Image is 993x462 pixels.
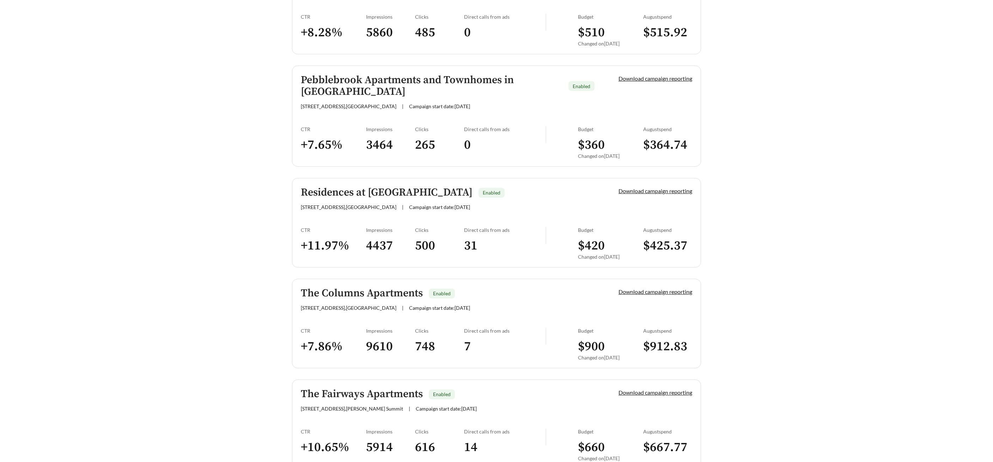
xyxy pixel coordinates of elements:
[301,103,396,109] span: [STREET_ADDRESS] , [GEOGRAPHIC_DATA]
[415,25,464,41] h3: 485
[409,103,470,109] span: Campaign start date: [DATE]
[578,137,643,153] h3: $ 360
[366,137,415,153] h3: 3464
[415,439,464,455] h3: 616
[301,328,366,334] div: CTR
[464,227,546,233] div: Direct calls from ads
[578,439,643,455] h3: $ 660
[409,406,410,412] span: |
[402,204,403,210] span: |
[301,429,366,435] div: CTR
[643,14,692,20] div: August spend
[415,227,464,233] div: Clicks
[301,14,366,20] div: CTR
[578,41,643,47] div: Changed on [DATE]
[643,429,692,435] div: August spend
[415,137,464,153] h3: 265
[643,227,692,233] div: August spend
[366,429,415,435] div: Impressions
[402,305,403,311] span: |
[415,339,464,355] h3: 748
[409,305,470,311] span: Campaign start date: [DATE]
[578,126,643,132] div: Budget
[578,25,643,41] h3: $ 510
[578,153,643,159] div: Changed on [DATE]
[433,290,451,296] span: Enabled
[366,14,415,20] div: Impressions
[546,14,546,31] img: line
[578,227,643,233] div: Budget
[578,339,643,355] h3: $ 900
[301,126,366,132] div: CTR
[643,238,692,254] h3: $ 425.37
[546,227,546,244] img: line
[301,388,423,400] h5: The Fairways Apartments
[578,254,643,260] div: Changed on [DATE]
[366,439,415,455] h3: 5914
[415,328,464,334] div: Clicks
[301,204,396,210] span: [STREET_ADDRESS] , [GEOGRAPHIC_DATA]
[292,178,701,267] a: Residences at [GEOGRAPHIC_DATA]Enabled[STREET_ADDRESS],[GEOGRAPHIC_DATA]|Campaign start date:[DAT...
[366,339,415,355] h3: 9610
[643,126,692,132] div: August spend
[292,66,701,167] a: Pebblebrook Apartments and Townhomes in [GEOGRAPHIC_DATA]Enabled[STREET_ADDRESS],[GEOGRAPHIC_DATA...
[464,429,546,435] div: Direct calls from ads
[546,328,546,345] img: line
[402,103,403,109] span: |
[415,14,464,20] div: Clicks
[464,339,546,355] h3: 7
[546,429,546,445] img: line
[292,279,701,368] a: The Columns ApartmentsEnabled[STREET_ADDRESS],[GEOGRAPHIC_DATA]|Campaign start date:[DATE]Downloa...
[578,238,643,254] h3: $ 420
[416,406,477,412] span: Campaign start date: [DATE]
[415,126,464,132] div: Clicks
[433,391,451,397] span: Enabled
[366,238,415,254] h3: 4437
[366,126,415,132] div: Impressions
[578,429,643,435] div: Budget
[366,328,415,334] div: Impressions
[578,14,643,20] div: Budget
[578,328,643,334] div: Budget
[643,137,692,153] h3: $ 364.74
[301,25,366,41] h3: + 8.28 %
[301,339,366,355] h3: + 7.86 %
[464,439,546,455] h3: 14
[464,14,546,20] div: Direct calls from ads
[366,25,415,41] h3: 5860
[415,429,464,435] div: Clicks
[464,126,546,132] div: Direct calls from ads
[301,238,366,254] h3: + 11.97 %
[301,406,403,412] span: [STREET_ADDRESS] , [PERSON_NAME] Summit
[415,238,464,254] h3: 500
[643,439,692,455] h3: $ 667.77
[301,227,366,233] div: CTR
[301,305,396,311] span: [STREET_ADDRESS] , [GEOGRAPHIC_DATA]
[301,137,366,153] h3: + 7.65 %
[619,288,692,295] a: Download campaign reporting
[619,187,692,194] a: Download campaign reporting
[573,83,590,89] span: Enabled
[578,355,643,361] div: Changed on [DATE]
[301,288,423,299] h5: The Columns Apartments
[301,187,473,198] h5: Residences at [GEOGRAPHIC_DATA]
[464,25,546,41] h3: 0
[483,190,500,196] span: Enabled
[619,389,692,396] a: Download campaign reporting
[366,227,415,233] div: Impressions
[301,439,366,455] h3: + 10.65 %
[546,126,546,143] img: line
[464,328,546,334] div: Direct calls from ads
[578,455,643,461] div: Changed on [DATE]
[409,204,470,210] span: Campaign start date: [DATE]
[464,137,546,153] h3: 0
[643,25,692,41] h3: $ 515.92
[643,328,692,334] div: August spend
[464,238,546,254] h3: 31
[619,75,692,82] a: Download campaign reporting
[643,339,692,355] h3: $ 912.83
[301,74,562,98] h5: Pebblebrook Apartments and Townhomes in [GEOGRAPHIC_DATA]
